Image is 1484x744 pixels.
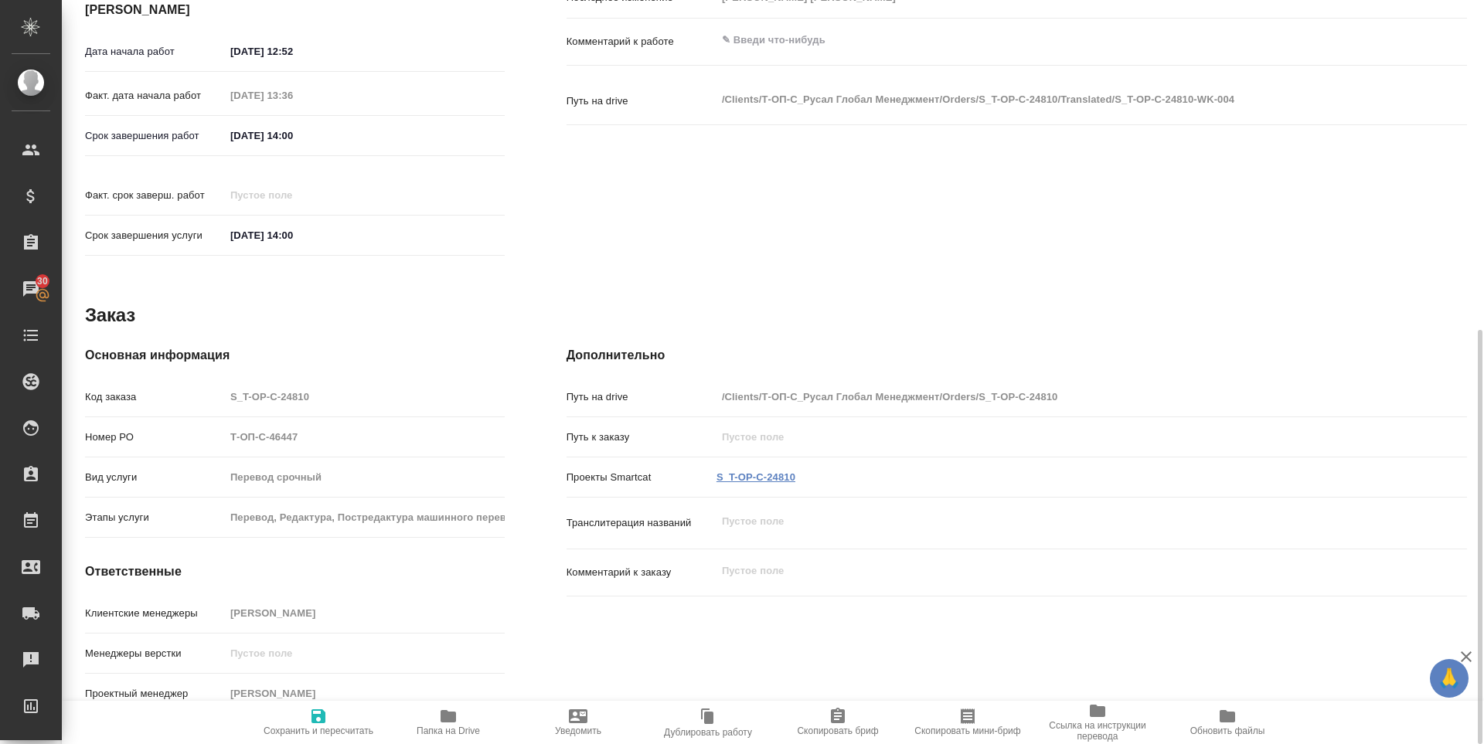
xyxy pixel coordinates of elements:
span: Обновить файлы [1190,725,1265,736]
p: Проекты Smartcat [567,470,716,485]
p: Комментарий к работе [567,34,716,49]
p: Менеджеры верстки [85,646,225,661]
p: Номер РО [85,430,225,445]
span: Ссылка на инструкции перевода [1042,720,1153,742]
h4: Дополнительно [567,346,1467,365]
input: Пустое поле [225,386,505,408]
input: Пустое поле [225,602,505,624]
p: Путь на drive [567,389,716,405]
input: Пустое поле [225,426,505,448]
input: Пустое поле [225,184,360,206]
h4: Ответственные [85,562,505,581]
p: Вид услуги [85,470,225,485]
p: Путь на drive [567,93,716,109]
input: Пустое поле [716,426,1392,448]
button: Обновить файлы [1162,701,1292,744]
p: Этапы услуги [85,510,225,525]
a: 30 [4,270,58,308]
input: ✎ Введи что-нибудь [225,124,360,147]
p: Клиентские менеджеры [85,606,225,621]
p: Код заказа [85,389,225,405]
span: Дублировать работу [664,727,752,738]
p: Путь к заказу [567,430,716,445]
p: Транслитерация названий [567,515,716,531]
span: Скопировать мини-бриф [914,725,1020,736]
input: Пустое поле [225,642,505,664]
input: Пустое поле [225,506,505,528]
input: Пустое поле [716,386,1392,408]
span: Уведомить [555,725,601,736]
input: Пустое поле [225,84,360,107]
span: Папка на Drive [417,725,480,736]
input: Пустое поле [225,466,505,488]
span: 30 [28,273,57,289]
button: Сохранить и пересчитать [254,701,383,744]
h4: Основная информация [85,346,505,365]
button: Уведомить [513,701,643,744]
p: Факт. дата начала работ [85,88,225,104]
button: Скопировать бриф [773,701,903,744]
a: S_T-OP-C-24810 [716,471,795,483]
p: Факт. срок заверш. работ [85,188,225,203]
h4: [PERSON_NAME] [85,1,505,19]
p: Проектный менеджер [85,686,225,702]
button: Папка на Drive [383,701,513,744]
span: Сохранить и пересчитать [264,725,373,736]
input: ✎ Введи что-нибудь [225,224,360,246]
p: Дата начала работ [85,44,225,59]
span: 🙏 [1436,662,1462,695]
p: Срок завершения услуги [85,228,225,243]
p: Срок завершения работ [85,128,225,144]
button: Дублировать работу [643,701,773,744]
button: Скопировать мини-бриф [903,701,1033,744]
button: 🙏 [1430,659,1469,698]
h2: Заказ [85,303,135,328]
input: Пустое поле [225,682,505,705]
input: ✎ Введи что-нибудь [225,40,360,63]
span: Скопировать бриф [797,725,878,736]
textarea: /Clients/Т-ОП-С_Русал Глобал Менеджмент/Orders/S_T-OP-C-24810/Translated/S_T-OP-C-24810-WK-004 [716,87,1392,113]
p: Комментарий к заказу [567,565,716,580]
button: Ссылка на инструкции перевода [1033,701,1162,744]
